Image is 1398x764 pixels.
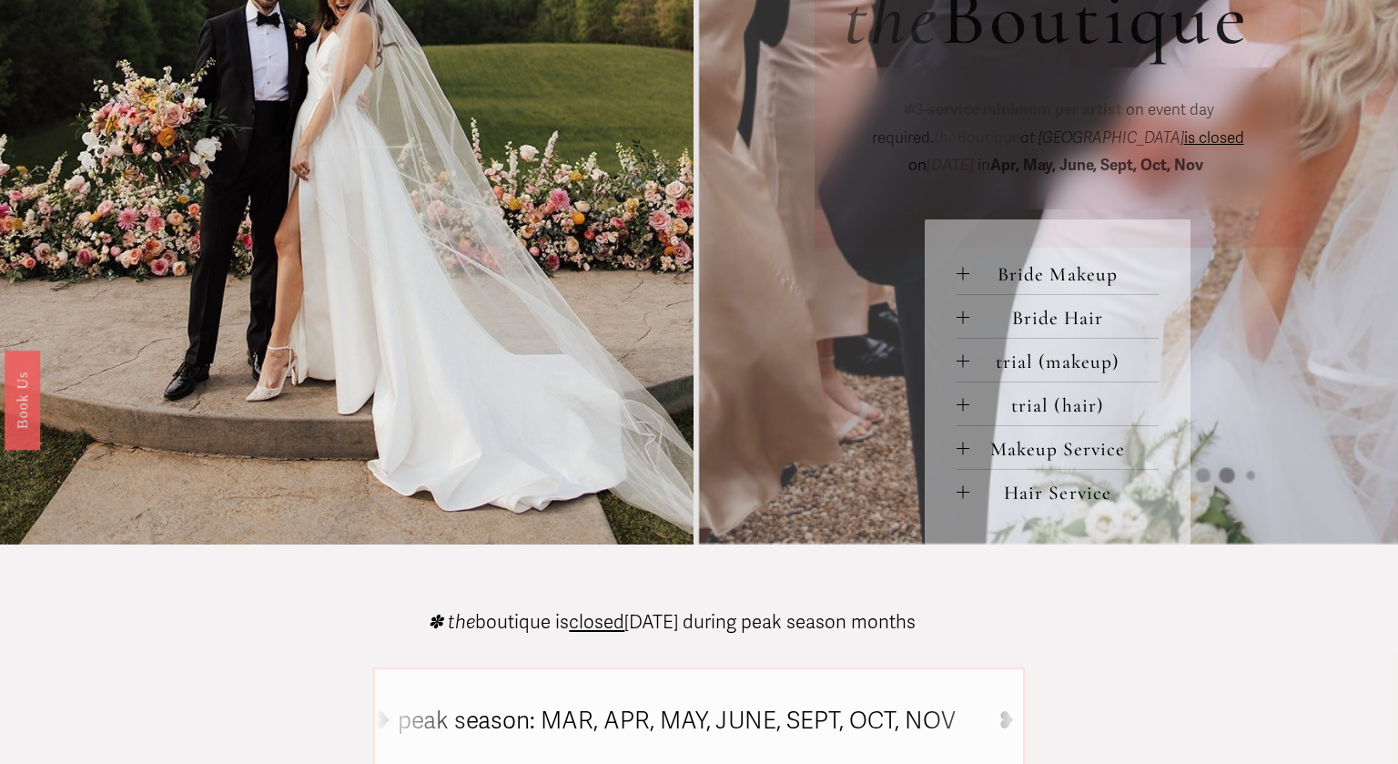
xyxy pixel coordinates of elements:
em: the [934,128,957,148]
button: Bride Makeup [957,251,1159,294]
span: Boutique [934,128,1020,148]
span: Bride Makeup [969,262,1159,286]
strong: 3-service minimum per artist [915,100,1122,119]
button: Makeup Service [957,426,1159,469]
span: on event day required. [872,100,1218,148]
em: [DATE] [927,156,974,175]
p: boutique is [DATE] during peak season months [428,614,916,632]
a: Book Us [5,350,40,449]
button: trial (makeup) [957,339,1159,382]
strong: Apr, May, June, Sept, Oct, Nov [990,156,1203,175]
span: in [974,156,1207,175]
span: is closed [1184,128,1244,148]
em: ✽ the [428,611,475,634]
em: ✽ [902,100,915,119]
span: trial (hair) [969,393,1159,417]
span: Hair Service [969,481,1159,504]
p: on [844,97,1271,180]
span: trial (makeup) [969,350,1159,373]
span: closed [569,611,624,634]
button: Bride Hair [957,295,1159,338]
button: trial (hair) [957,382,1159,425]
button: Hair Service [957,470,1159,513]
span: Makeup Service [969,437,1159,461]
span: Bride Hair [969,306,1159,330]
em: at [GEOGRAPHIC_DATA] [1020,128,1184,148]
